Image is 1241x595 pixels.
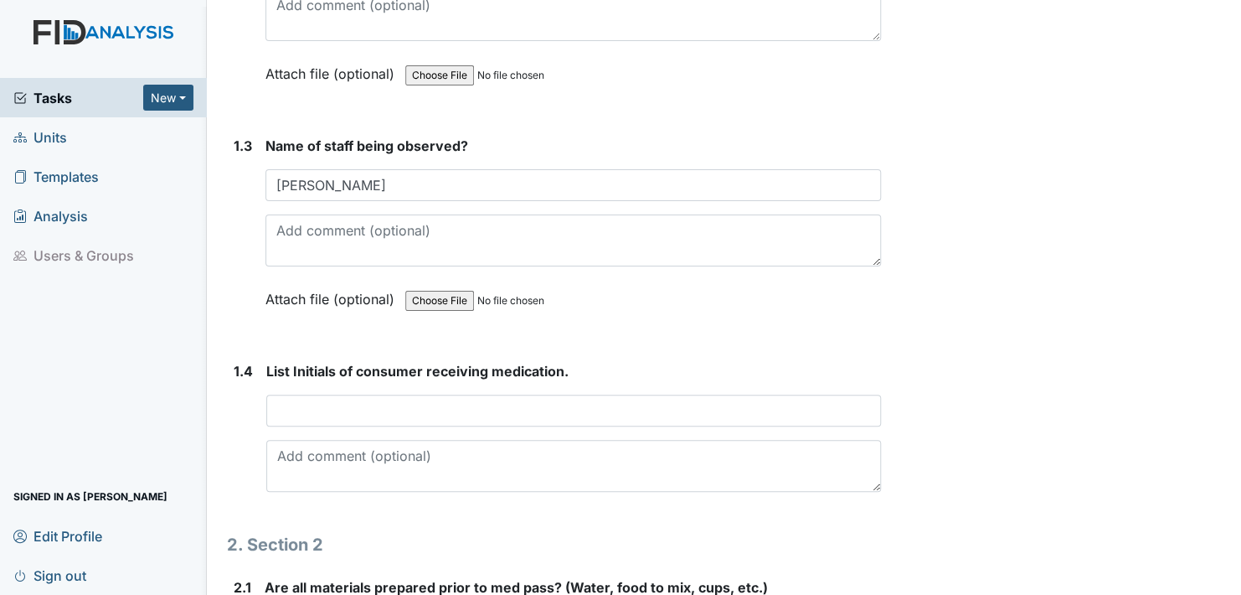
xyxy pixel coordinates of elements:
[13,163,99,189] span: Templates
[143,85,193,111] button: New
[265,54,401,84] label: Attach file (optional)
[266,363,569,380] span: List Initials of consumer receiving medication.
[13,562,86,588] span: Sign out
[13,523,102,549] span: Edit Profile
[13,203,88,229] span: Analysis
[234,136,252,156] label: 1.3
[227,532,881,557] h1: 2. Section 2
[234,361,253,381] label: 1.4
[13,484,167,510] span: Signed in as [PERSON_NAME]
[265,137,468,154] span: Name of staff being observed?
[265,280,401,309] label: Attach file (optional)
[13,88,143,108] a: Tasks
[13,124,67,150] span: Units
